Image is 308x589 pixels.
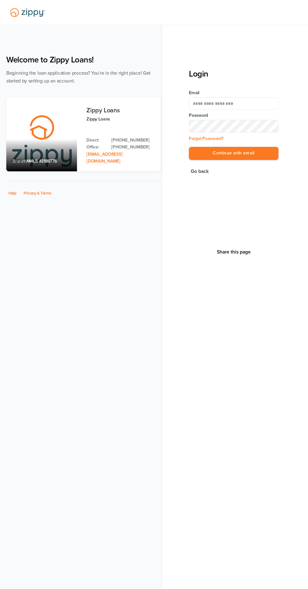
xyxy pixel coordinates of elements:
h1: Welcome to Zippy Loans! [6,55,161,65]
input: Input Password [189,120,278,132]
span: Branch [13,158,26,164]
span: NMLS #2189776 [26,158,57,164]
a: Office Phone: 512-975-2947 [111,144,154,151]
a: Email Address: zippyguide@zippymh.com [86,152,122,164]
p: Office: [86,144,105,151]
button: Share This Page [215,249,253,255]
h3: Login [189,69,278,79]
a: Direct Phone: 512-975-2947 [111,137,154,144]
label: Password [189,112,278,119]
p: Direct: [86,137,105,144]
img: Lender Logo [6,5,49,20]
h3: Zippy Loans [86,107,154,114]
span: Beginning the loan application process? You're in the right place! Get started by setting up an a... [6,70,151,84]
input: Email Address [189,97,278,110]
button: Continue with email [189,147,278,160]
a: Privacy & Terms [24,191,52,196]
a: Help [8,191,17,196]
p: Zippy Loans [86,115,154,123]
a: Forgot Password? [189,136,223,141]
button: Go back [189,167,211,176]
label: Email [189,90,278,96]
